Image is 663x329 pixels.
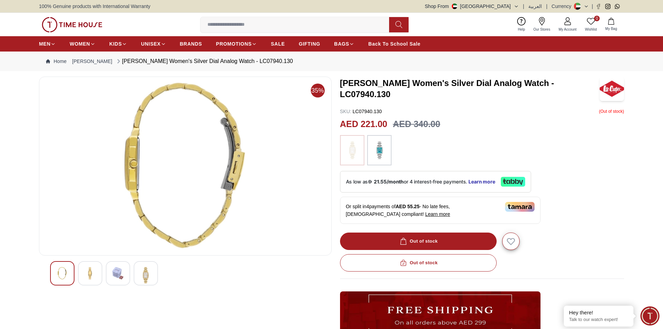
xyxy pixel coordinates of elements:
img: Lee Cooper Women's Silver Dial Analog Watch - LC07940.130 [45,83,326,250]
a: Facebook [596,4,601,9]
a: UNISEX [141,38,166,50]
span: Back To School Sale [368,40,420,47]
span: | [592,3,593,10]
p: LC07940.130 [340,108,382,115]
span: Our Stores [531,27,553,32]
h2: AED 221.00 [340,118,387,131]
h3: [PERSON_NAME] Women's Silver Dial Analog Watch - LC07940.130 [340,78,600,100]
span: WOMEN [70,40,90,47]
div: Hey there! [569,309,628,316]
p: Talk to our watch expert! [569,317,628,323]
img: ... [344,139,361,162]
span: BAGS [334,40,349,47]
a: Our Stores [529,16,554,33]
nav: Breadcrumb [39,52,624,71]
a: Help [514,16,529,33]
span: | [546,3,547,10]
img: Lee Cooper Women's Silver Dial Analog Watch - LC07940.130 [112,267,124,280]
img: Tamara [505,202,535,212]
span: PROMOTIONS [216,40,252,47]
span: 35% [311,84,325,97]
div: Currency [552,3,574,10]
span: My Account [556,27,579,32]
span: SALE [271,40,285,47]
a: Back To School Sale [368,38,420,50]
a: Whatsapp [615,4,620,9]
span: GIFTING [299,40,320,47]
span: MEN [39,40,50,47]
button: Shop From[GEOGRAPHIC_DATA] [425,3,519,10]
span: BRANDS [180,40,202,47]
button: العربية [528,3,542,10]
span: | [523,3,524,10]
p: ( Out of stock ) [599,108,624,115]
div: [PERSON_NAME] Women's Silver Dial Analog Watch - LC07940.130 [115,57,293,65]
span: Help [515,27,528,32]
img: Lee Cooper Women's Silver Dial Analog Watch - LC07940.130 [84,267,96,280]
img: ... [371,139,388,162]
img: United Arab Emirates [452,3,457,9]
a: WOMEN [70,38,95,50]
span: AED 55.25 [396,204,419,209]
img: Lee Cooper Women's Silver Dial Analog Watch - LC07940.130 [140,267,152,283]
h3: AED 340.00 [393,118,440,131]
img: Lee Cooper Women's Silver Dial Analog Watch - LC07940.130 [600,77,624,101]
div: Or split in 4 payments of - No late fees, [DEMOGRAPHIC_DATA] compliant! [340,197,540,224]
a: Home [46,58,66,65]
a: BAGS [334,38,354,50]
button: My Bag [601,16,621,33]
span: SKU : [340,109,352,114]
a: Instagram [605,4,610,9]
a: SALE [271,38,285,50]
a: KIDS [109,38,127,50]
span: 0 [594,16,600,21]
span: My Bag [602,26,620,31]
a: GIFTING [299,38,320,50]
span: KIDS [109,40,122,47]
span: UNISEX [141,40,160,47]
a: BRANDS [180,38,202,50]
div: Chat Widget [640,306,660,326]
img: Lee Cooper Women's Silver Dial Analog Watch - LC07940.130 [56,267,69,280]
a: MEN [39,38,56,50]
span: Wishlist [582,27,600,32]
span: Learn more [425,211,450,217]
img: ... [42,17,102,32]
a: PROMOTIONS [216,38,257,50]
a: 0Wishlist [581,16,601,33]
span: 100% Genuine products with International Warranty [39,3,150,10]
a: [PERSON_NAME] [72,58,112,65]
